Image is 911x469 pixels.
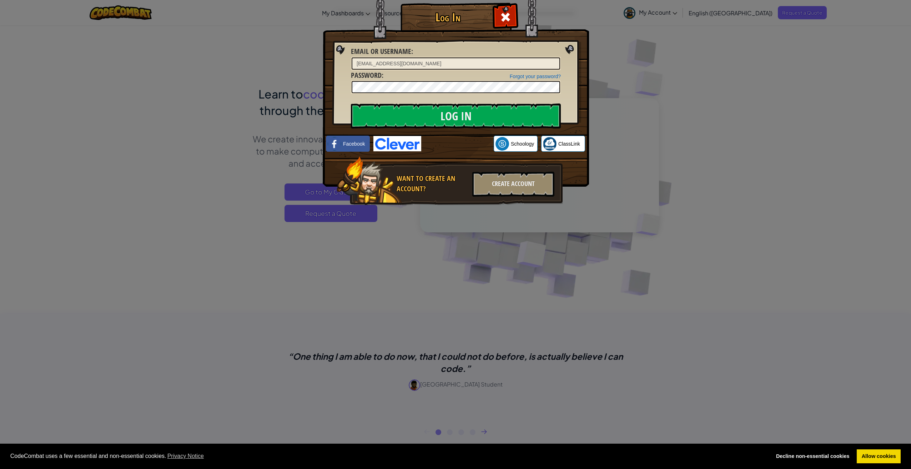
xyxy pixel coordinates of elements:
[10,451,766,462] span: CodeCombat uses a few essential and non-essential cookies.
[166,451,205,462] a: learn more about cookies
[857,449,901,464] a: allow cookies
[421,136,494,152] iframe: Sign in with Google Button
[558,140,580,147] span: ClassLink
[472,172,554,197] div: Create Account
[351,104,561,128] input: Log In
[351,70,383,81] label: :
[397,173,468,194] div: Want to create an account?
[351,70,382,80] span: Password
[328,137,341,151] img: facebook_small.png
[402,11,493,24] h1: Log In
[343,140,365,147] span: Facebook
[351,46,411,56] span: Email or Username
[351,46,413,57] label: :
[510,74,561,79] a: Forgot your password?
[511,140,534,147] span: Schoology
[373,136,421,151] img: clever-logo-blue.png
[543,137,557,151] img: classlink-logo-small.png
[771,449,854,464] a: deny cookies
[495,137,509,151] img: schoology.png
